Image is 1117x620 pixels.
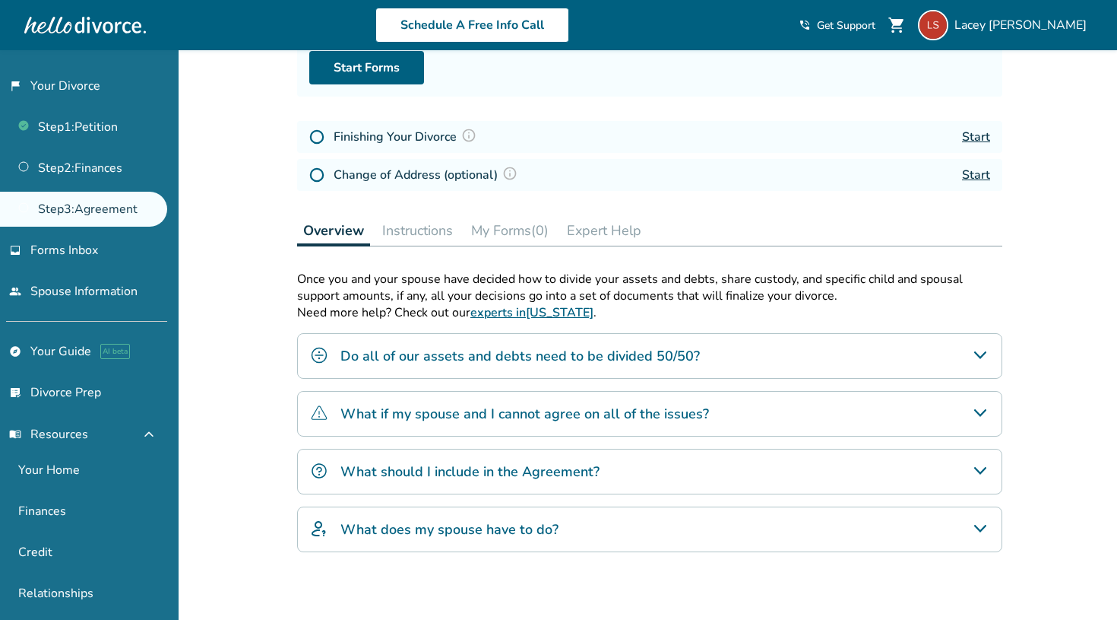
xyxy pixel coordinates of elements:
div: Do all of our assets and debts need to be divided 50/50? [297,333,1002,379]
a: Schedule A Free Info Call [375,8,569,43]
img: Do all of our assets and debts need to be divided 50/50? [310,346,328,364]
a: Start Forms [309,51,424,84]
span: menu_book [9,428,21,440]
button: Expert Help [561,215,647,246]
div: What does my spouse have to do? [297,507,1002,552]
h4: Finishing Your Divorce [334,127,481,147]
iframe: Chat Widget [1041,547,1117,620]
span: Resources [9,426,88,443]
a: experts in[US_STATE] [470,304,593,321]
img: What if my spouse and I cannot agree on all of the issues? [310,404,328,422]
button: My Forms(0) [465,215,555,246]
p: Need more help? Check out our . [297,304,1002,321]
h4: What if my spouse and I cannot agree on all of the issues? [340,404,709,424]
a: Start [962,129,990,145]
span: list_alt_check [9,386,21,399]
span: inbox [9,244,21,256]
a: phone_in_talkGet Support [799,18,875,33]
img: What does my spouse have to do? [310,520,328,538]
span: flag_2 [9,80,21,92]
div: What if my spouse and I cannot agree on all of the issues? [297,391,1002,437]
span: expand_less [140,425,158,444]
span: phone_in_talk [799,19,811,31]
span: shopping_cart [888,16,906,34]
span: people [9,285,21,297]
img: Question Mark [461,128,476,143]
button: Instructions [376,215,459,246]
button: Overview [297,215,370,246]
a: Start [962,167,990,183]
h4: What should I include in the Agreement? [340,462,600,482]
p: Once you and your spouse have decided how to divide your assets and debts, share custody, and spe... [297,271,1002,304]
span: explore [9,345,21,358]
h4: Do all of our assets and debts need to be divided 50/50? [340,346,700,366]
span: Lacey [PERSON_NAME] [954,17,1093,33]
span: Forms Inbox [30,242,98,259]
span: AI beta [100,344,130,359]
h4: What does my spouse have to do? [340,520,558,539]
img: Question Mark [502,166,517,181]
img: Not Started [309,167,324,183]
img: bleumonkey81@hotmail.com [918,10,948,40]
div: What should I include in the Agreement? [297,449,1002,494]
h4: Change of Address (optional) [334,165,522,185]
img: What should I include in the Agreement? [310,462,328,480]
img: Not Started [309,129,324,145]
span: Get Support [817,18,875,33]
